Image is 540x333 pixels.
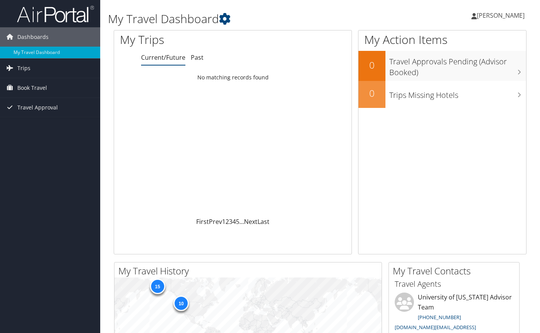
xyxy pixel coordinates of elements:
h1: My Travel Dashboard [108,11,391,27]
div: 15 [150,279,165,294]
span: … [239,217,244,226]
h2: My Travel Contacts [393,264,519,277]
a: First [196,217,209,226]
span: [PERSON_NAME] [477,11,525,20]
a: 3 [229,217,232,226]
a: 0Trips Missing Hotels [358,81,527,108]
td: No matching records found [114,71,352,84]
a: 2 [225,217,229,226]
span: Trips [17,59,30,78]
h3: Trips Missing Hotels [389,86,527,101]
a: 5 [236,217,239,226]
span: Travel Approval [17,98,58,117]
span: Book Travel [17,78,47,98]
a: Past [191,53,204,62]
h3: Travel Agents [395,279,513,289]
h2: 0 [358,59,385,72]
a: Current/Future [141,53,185,62]
h1: My Trips [120,32,247,48]
a: 4 [232,217,236,226]
span: Dashboards [17,27,49,47]
h3: Travel Approvals Pending (Advisor Booked) [389,52,527,78]
a: 1 [222,217,225,226]
a: Last [257,217,269,226]
img: airportal-logo.png [17,5,94,23]
h1: My Action Items [358,32,527,48]
h2: 0 [358,87,385,100]
a: Next [244,217,257,226]
a: [PHONE_NUMBER] [418,314,461,321]
a: 0Travel Approvals Pending (Advisor Booked) [358,51,527,81]
a: Prev [209,217,222,226]
a: [PERSON_NAME] [471,4,532,27]
div: 10 [173,296,189,311]
h2: My Travel History [118,264,382,277]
